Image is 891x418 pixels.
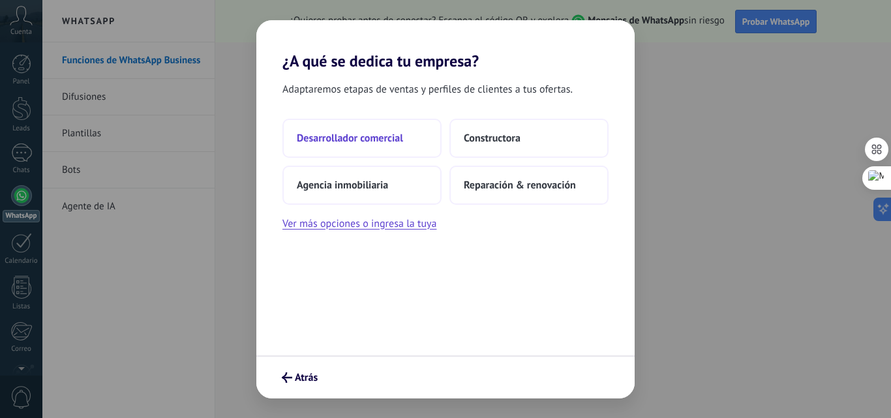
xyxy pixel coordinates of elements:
[282,215,436,232] button: Ver más opciones o ingresa la tuya
[295,373,318,382] span: Atrás
[282,119,442,158] button: Desarrollador comercial
[297,132,403,145] span: Desarrollador comercial
[276,366,324,389] button: Atrás
[464,179,576,192] span: Reparación & renovación
[449,119,609,158] button: Constructora
[282,166,442,205] button: Agencia inmobiliaria
[282,81,573,98] span: Adaptaremos etapas de ventas y perfiles de clientes a tus ofertas.
[449,166,609,205] button: Reparación & renovación
[256,20,635,70] h2: ¿A qué se dedica tu empresa?
[297,179,388,192] span: Agencia inmobiliaria
[464,132,521,145] span: Constructora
